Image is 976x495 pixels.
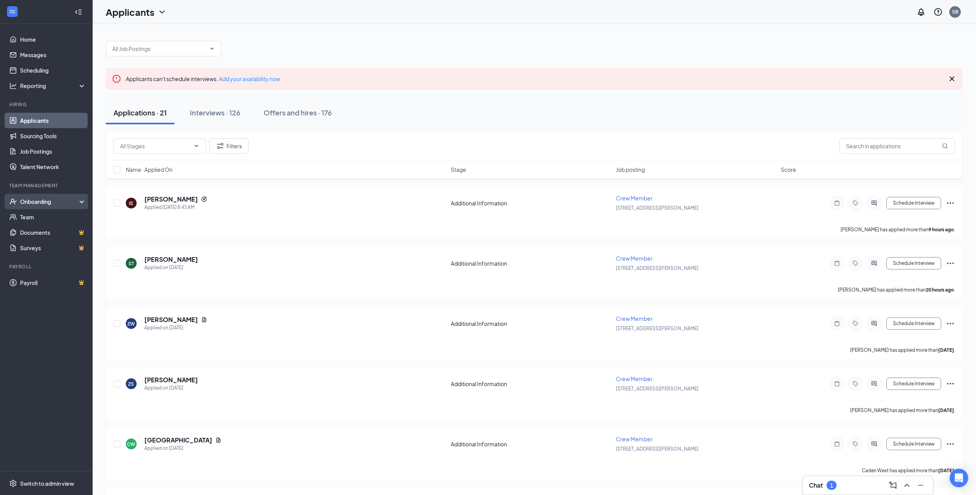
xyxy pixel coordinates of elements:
[832,260,842,266] svg: Note
[869,320,879,327] svg: ActiveChat
[144,264,198,271] div: Applied on [DATE]
[219,75,280,82] a: Add your availability now
[126,75,280,82] span: Applicants can't schedule interviews.
[616,325,699,331] span: [STREET_ADDRESS][PERSON_NAME]
[20,275,86,290] a: PayrollCrown
[869,441,879,447] svg: ActiveChat
[113,108,167,117] div: Applications · 21
[850,347,955,353] p: [PERSON_NAME] has applied more than .
[451,380,611,388] div: Additional Information
[832,320,842,327] svg: Note
[616,166,645,173] span: Job posting
[201,196,207,202] svg: Reapply
[190,108,240,117] div: Interviews · 126
[9,182,85,189] div: Team Management
[106,5,154,19] h1: Applicants
[9,480,17,487] svg: Settings
[126,166,173,173] span: Name · Applied On
[209,138,249,154] button: Filter Filters
[20,144,86,159] a: Job Postings
[20,240,86,256] a: SurveysCrown
[9,101,85,108] div: Hiring
[916,481,925,490] svg: Minimize
[20,128,86,144] a: Sourcing Tools
[144,203,207,211] div: Applied [DATE] 8:43 AM
[938,407,954,413] b: [DATE]
[901,479,913,492] button: ChevronUp
[850,407,955,414] p: [PERSON_NAME] has applied more than .
[120,142,190,150] input: All Stages
[9,198,17,205] svg: UserCheck
[926,287,954,293] b: 20 hours ago
[950,469,968,487] div: Open Intercom Messenger
[129,381,134,387] div: ZS
[144,195,198,203] h5: [PERSON_NAME]
[946,198,955,208] svg: Ellipses
[193,143,200,149] svg: ChevronDown
[886,317,941,330] button: Schedule Interview
[451,440,611,448] div: Additional Information
[20,225,86,240] a: DocumentsCrown
[851,320,860,327] svg: Tag
[451,259,611,267] div: Additional Information
[851,200,860,206] svg: Tag
[157,7,167,17] svg: ChevronDown
[144,255,198,264] h5: [PERSON_NAME]
[112,44,206,53] input: All Job Postings
[946,319,955,328] svg: Ellipses
[887,479,899,492] button: ComposeMessage
[851,260,860,266] svg: Tag
[216,141,225,151] svg: Filter
[869,200,879,206] svg: ActiveChat
[20,198,80,205] div: Onboarding
[947,74,957,83] svg: Cross
[144,324,207,332] div: Applied on [DATE]
[20,113,86,128] a: Applicants
[451,199,611,207] div: Additional Information
[832,381,842,387] svg: Note
[946,259,955,268] svg: Ellipses
[9,263,85,270] div: Payroll
[20,32,86,47] a: Home
[144,384,198,392] div: Applied on [DATE]
[915,479,927,492] button: Minimize
[838,286,955,293] p: [PERSON_NAME] has applied more than .
[128,320,135,327] div: ZW
[616,436,653,442] span: Crew Member
[841,226,955,233] p: [PERSON_NAME] has applied more than .
[201,317,207,323] svg: Document
[616,315,653,322] span: Crew Member
[851,381,860,387] svg: Tag
[869,381,879,387] svg: ActiveChat
[20,82,86,90] div: Reporting
[886,438,941,450] button: Schedule Interview
[946,439,955,449] svg: Ellipses
[839,138,955,154] input: Search in applications
[934,7,943,17] svg: QuestionInfo
[832,200,842,206] svg: Note
[862,467,955,474] p: Caden West has applied more than .
[20,47,86,63] a: Messages
[616,386,699,392] span: [STREET_ADDRESS][PERSON_NAME]
[616,205,699,211] span: [STREET_ADDRESS][PERSON_NAME]
[886,257,941,270] button: Schedule Interview
[888,481,898,490] svg: ComposeMessage
[946,379,955,388] svg: Ellipses
[616,255,653,262] span: Crew Member
[129,260,134,267] div: ST
[781,166,796,173] span: Score
[616,375,653,382] span: Crew Member
[20,63,86,78] a: Scheduling
[851,441,860,447] svg: Tag
[20,159,86,175] a: Talent Network
[112,74,121,83] svg: Error
[144,315,198,324] h5: [PERSON_NAME]
[144,436,212,444] h5: [GEOGRAPHIC_DATA]
[451,320,611,327] div: Additional Information
[215,437,222,443] svg: Document
[917,7,926,17] svg: Notifications
[451,166,467,173] span: Stage
[129,200,134,207] div: IS
[942,143,948,149] svg: MagnifyingGlass
[20,209,86,225] a: Team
